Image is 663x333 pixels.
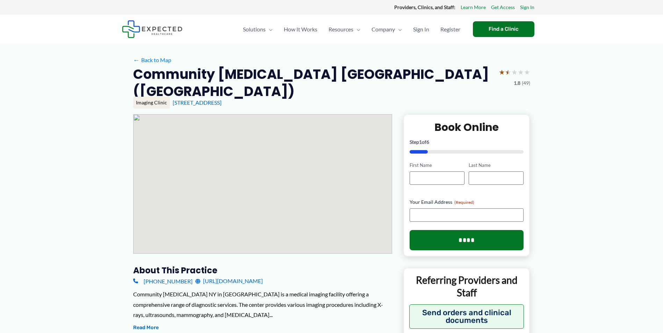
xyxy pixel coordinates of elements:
span: ★ [524,66,530,79]
button: Send orders and clinical documents [409,304,524,329]
span: How It Works [284,17,317,42]
label: First Name [410,162,464,169]
a: [URL][DOMAIN_NAME] [195,276,263,286]
a: Sign In [408,17,435,42]
a: [PHONE_NUMBER] [133,276,193,286]
span: ★ [505,66,511,79]
div: Imaging Clinic [133,97,170,109]
span: ★ [511,66,518,79]
a: ResourcesMenu Toggle [323,17,366,42]
span: 6 [426,139,429,145]
span: 1 [419,139,422,145]
span: ★ [518,66,524,79]
a: Learn More [461,3,486,12]
a: How It Works [278,17,323,42]
span: (Required) [454,200,474,205]
a: Find a Clinic [473,21,534,37]
label: Last Name [469,162,524,169]
strong: Providers, Clinics, and Staff: [394,4,455,10]
a: Sign In [520,3,534,12]
span: Menu Toggle [395,17,402,42]
span: Solutions [243,17,266,42]
a: SolutionsMenu Toggle [237,17,278,42]
img: Expected Healthcare Logo - side, dark font, small [122,20,182,38]
span: Resources [329,17,353,42]
a: Register [435,17,466,42]
a: [STREET_ADDRESS] [173,99,222,106]
button: Read More [133,324,159,332]
h2: Book Online [410,120,524,134]
div: Community [MEDICAL_DATA] NY in [GEOGRAPHIC_DATA] is a medical imaging facility offering a compreh... [133,289,392,320]
span: Menu Toggle [353,17,360,42]
a: Get Access [491,3,515,12]
p: Step of [410,140,524,145]
label: Your Email Address [410,199,524,206]
span: 1.8 [514,79,520,88]
h3: About this practice [133,265,392,276]
span: ← [133,57,140,63]
h2: Community [MEDICAL_DATA] [GEOGRAPHIC_DATA] ([GEOGRAPHIC_DATA]) [133,66,493,100]
span: Sign In [413,17,429,42]
span: ★ [499,66,505,79]
a: CompanyMenu Toggle [366,17,408,42]
nav: Primary Site Navigation [237,17,466,42]
p: Referring Providers and Staff [409,274,524,299]
span: (49) [522,79,530,88]
span: Register [440,17,460,42]
span: Menu Toggle [266,17,273,42]
a: ←Back to Map [133,55,171,65]
span: Company [372,17,395,42]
